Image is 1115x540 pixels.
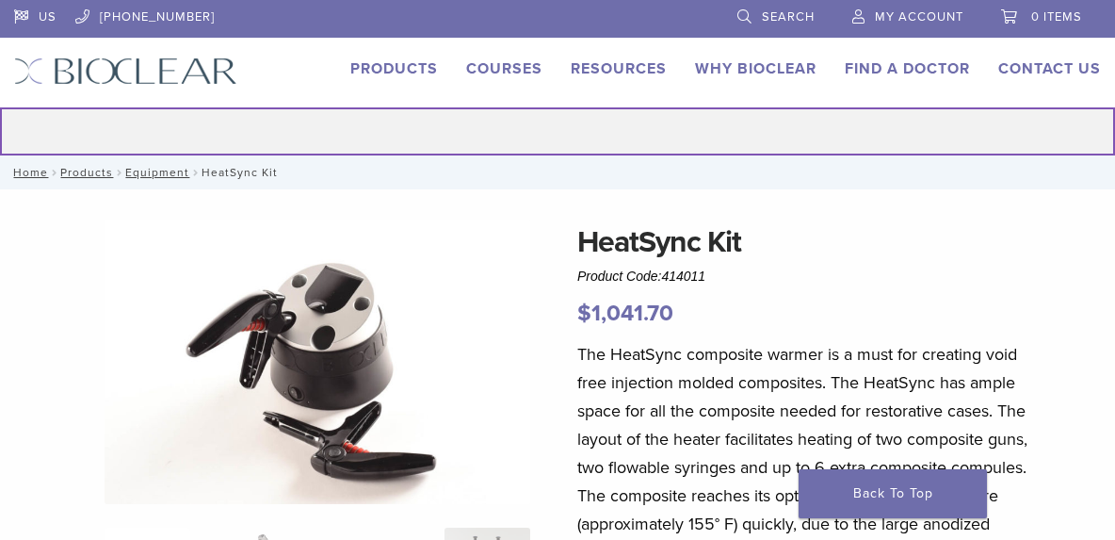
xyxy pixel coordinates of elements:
[105,220,530,504] img: HeatSync Kit-4
[350,59,438,78] a: Products
[875,9,963,25] span: My Account
[695,59,816,78] a: Why Bioclear
[577,300,591,327] span: $
[571,59,667,78] a: Resources
[577,269,705,284] span: Product Code:
[14,57,237,85] img: Bioclear
[799,469,987,518] a: Back To Top
[661,269,705,284] span: 414011
[466,59,542,78] a: Courses
[577,300,673,327] bdi: 1,041.70
[762,9,815,25] span: Search
[577,220,1030,265] h1: HeatSync Kit
[113,168,125,177] span: /
[125,166,189,179] a: Equipment
[998,59,1101,78] a: Contact Us
[1031,9,1082,25] span: 0 items
[845,59,970,78] a: Find A Doctor
[8,166,48,179] a: Home
[48,168,60,177] span: /
[60,166,113,179] a: Products
[189,168,202,177] span: /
